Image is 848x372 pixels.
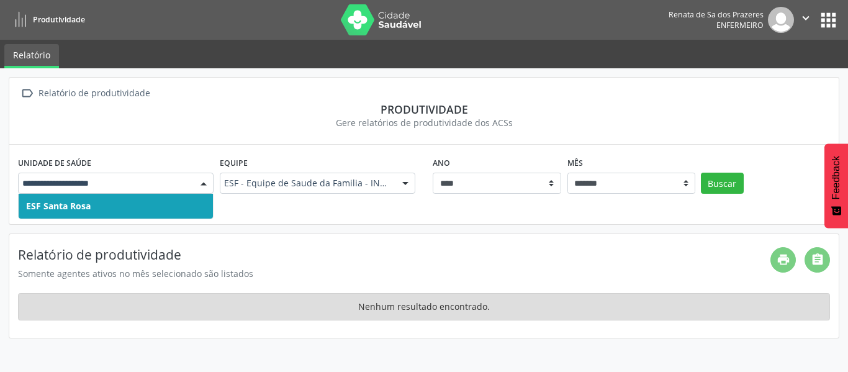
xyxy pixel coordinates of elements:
[18,153,91,173] label: Unidade de saúde
[18,293,830,320] div: Nenhum resultado encontrado.
[4,44,59,68] a: Relatório
[9,9,85,30] a: Produtividade
[669,9,764,20] div: Renata de Sa dos Prazeres
[26,200,91,212] span: ESF Santa Rosa
[567,153,583,173] label: Mês
[18,267,770,280] div: Somente agentes ativos no mês selecionado são listados
[224,177,390,189] span: ESF - Equipe de Saude da Familia - INE: 0000143898
[33,14,85,25] span: Produtividade
[18,84,36,102] i: 
[18,247,770,263] h4: Relatório de produtividade
[18,84,152,102] a:  Relatório de produtividade
[18,102,830,116] div: Produtividade
[794,7,818,33] button: 
[36,84,152,102] div: Relatório de produtividade
[831,156,842,199] span: Feedback
[799,11,813,25] i: 
[220,153,248,173] label: Equipe
[768,7,794,33] img: img
[433,153,450,173] label: Ano
[701,173,744,194] button: Buscar
[824,143,848,228] button: Feedback - Mostrar pesquisa
[716,20,764,30] span: Enfermeiro
[818,9,839,31] button: apps
[18,116,830,129] div: Gere relatórios de produtividade dos ACSs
